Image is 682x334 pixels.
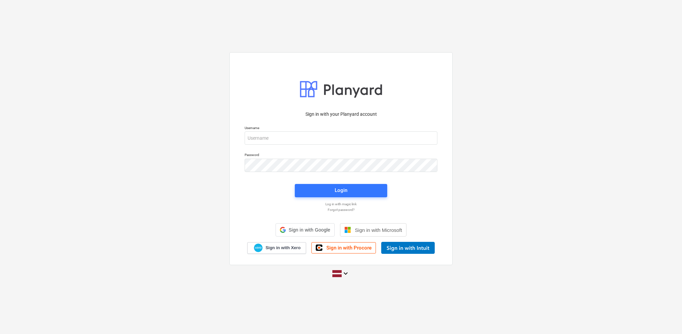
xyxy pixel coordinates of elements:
a: Log in with magic link [241,202,441,206]
span: Sign in with Procore [326,245,372,251]
span: Sign in with Microsoft [355,227,402,233]
p: Password [245,153,437,158]
span: Sign in with Google [288,227,330,233]
a: Sign in with Xero [247,242,306,254]
img: Xero logo [254,244,263,252]
a: Sign in with Procore [311,242,376,253]
div: Sign in with Google [276,223,334,237]
i: keyboard_arrow_down [342,269,350,277]
p: Sign in with your Planyard account [245,111,437,118]
div: Login [335,186,347,195]
img: Microsoft logo [344,227,351,233]
input: Username [245,131,437,145]
p: Username [245,126,437,131]
a: Forgot password? [241,208,441,212]
button: Login [295,184,387,197]
span: Sign in with Xero [266,245,300,251]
